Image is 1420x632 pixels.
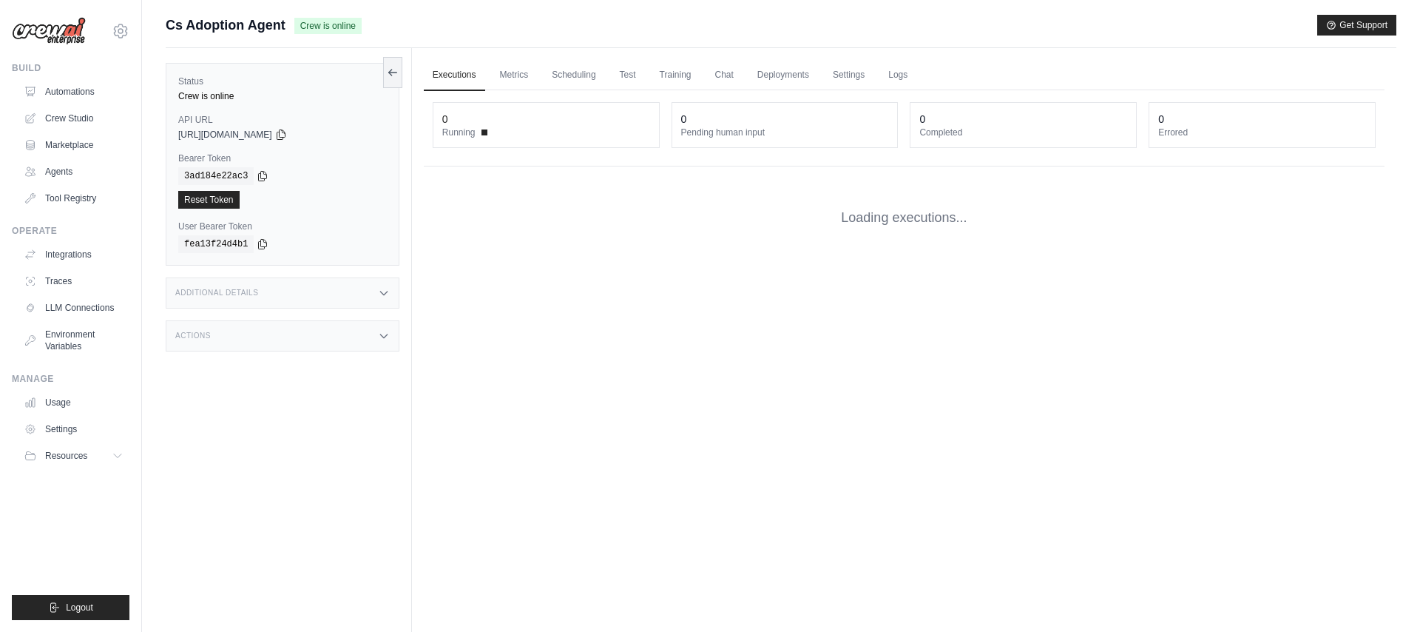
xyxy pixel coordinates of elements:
[175,332,211,340] h3: Actions
[424,184,1384,252] div: Loading executions...
[18,133,129,157] a: Marketplace
[18,444,129,468] button: Resources
[748,60,818,91] a: Deployments
[294,18,362,34] span: Crew is online
[18,107,129,130] a: Crew Studio
[166,15,285,36] span: Cs Adoption Agent
[12,595,129,620] button: Logout
[18,296,129,320] a: LLM Connections
[1158,127,1366,138] dt: Errored
[442,112,448,127] div: 0
[178,235,254,253] code: fea13f24d4b1
[178,221,387,232] label: User Bearer Token
[424,60,485,91] a: Executions
[18,417,129,441] a: Settings
[18,323,129,358] a: Environment Variables
[12,62,129,74] div: Build
[12,225,129,237] div: Operate
[178,90,387,102] div: Crew is online
[543,60,604,91] a: Scheduling
[919,127,1127,138] dt: Completed
[175,289,258,297] h3: Additional Details
[18,243,129,266] a: Integrations
[611,60,645,91] a: Test
[178,191,240,209] a: Reset Token
[919,112,925,127] div: 0
[18,160,129,184] a: Agents
[66,602,93,613] span: Logout
[12,373,129,385] div: Manage
[178,114,387,126] label: API URL
[706,60,743,91] a: Chat
[178,129,272,141] span: [URL][DOMAIN_NAME]
[178,167,254,185] code: 3ad184e22ac3
[18,80,129,104] a: Automations
[824,60,873,91] a: Settings
[178,75,387,87] label: Status
[442,127,476,138] span: Running
[178,152,387,164] label: Bearer Token
[491,60,538,91] a: Metrics
[681,112,687,127] div: 0
[879,60,916,91] a: Logs
[18,269,129,293] a: Traces
[1158,112,1164,127] div: 0
[18,391,129,414] a: Usage
[1317,15,1396,36] button: Get Support
[12,17,86,45] img: Logo
[18,186,129,210] a: Tool Registry
[45,450,87,462] span: Resources
[681,127,889,138] dt: Pending human input
[651,60,700,91] a: Training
